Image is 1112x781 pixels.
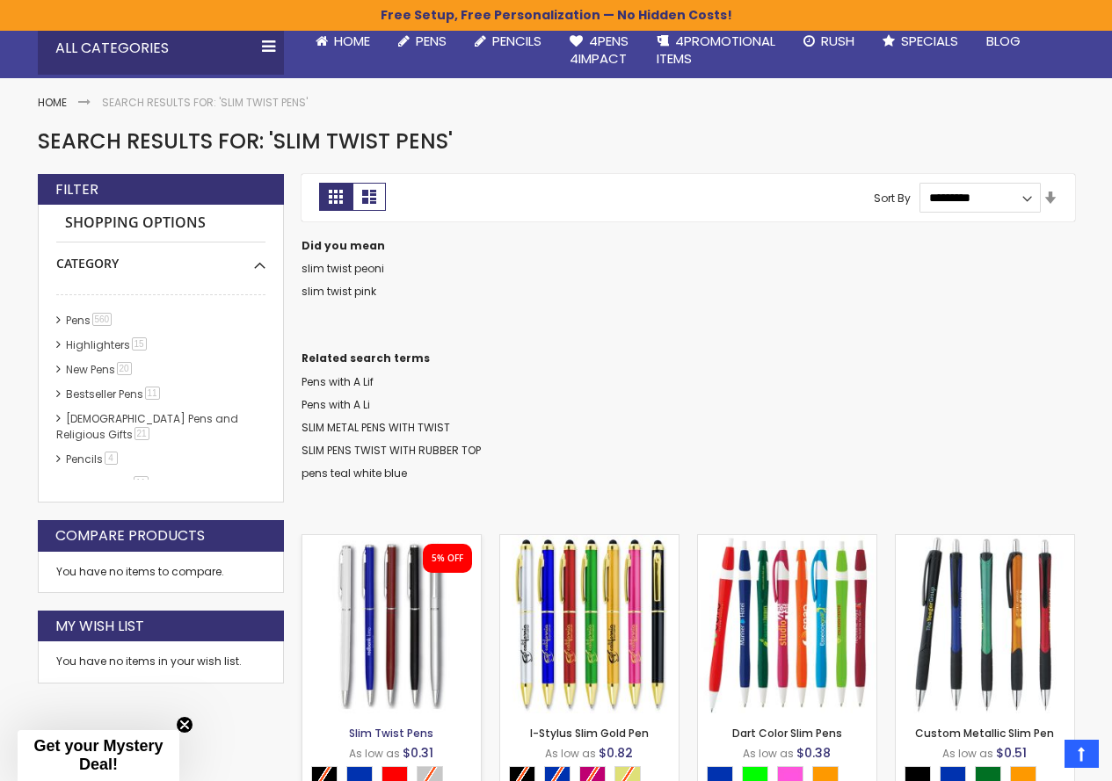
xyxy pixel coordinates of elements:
[62,452,124,466] a: Pencils4
[56,654,265,669] div: You have no items in your wish list.
[62,337,153,352] a: Highlighters15
[56,242,265,272] div: Category
[896,534,1074,549] a: Custom Metallic Slim Pen
[302,22,384,61] a: Home
[915,726,1054,741] a: Custom Metallic Slim Pen
[302,443,481,458] a: SLIM PENS TWIST WITH RUBBER TOP
[789,22,869,61] a: Rush
[302,239,1075,253] dt: Did you mean
[132,337,147,351] span: 15
[38,552,284,593] div: You have no items to compare.
[145,387,160,400] span: 11
[176,716,193,734] button: Close teaser
[302,466,407,481] a: pens teal white blue
[55,526,205,546] strong: Compare Products
[56,411,238,442] a: [DEMOGRAPHIC_DATA] Pens and Religious Gifts21
[334,32,370,50] span: Home
[500,535,679,713] img: I-Stylus Slim Gold Pen
[492,32,541,50] span: Pencils
[33,737,163,773] span: Get your Mystery Deal!
[18,730,179,781] div: Get your Mystery Deal!Close teaser
[556,22,643,79] a: 4Pens4impact
[416,32,447,50] span: Pens
[732,726,842,741] a: Dart Color Slim Pens
[319,183,352,211] strong: Grid
[796,744,831,762] span: $0.38
[302,534,481,549] a: Slim Twist Pens
[643,22,789,79] a: 4PROMOTIONALITEMS
[500,534,679,549] a: I-Stylus Slim Gold Pen
[349,726,433,741] a: Slim Twist Pens
[349,746,400,761] span: As low as
[302,374,374,389] a: Pens with A Lif
[530,726,649,741] a: I-Stylus Slim Gold Pen
[461,22,556,61] a: Pencils
[1065,740,1099,768] a: Top
[134,427,149,440] span: 21
[698,534,876,549] a: Dart Color slim Pens
[302,420,450,435] a: SLIM METAL PENS WITH TWIST
[302,397,370,412] a: Pens with A Li
[302,261,384,276] a: slim twist peoni
[105,452,118,465] span: 4
[55,617,144,636] strong: My Wish List
[302,535,481,713] img: Slim Twist Pens
[384,22,461,61] a: Pens
[896,535,1074,713] img: Custom Metallic Slim Pen
[38,95,67,110] a: Home
[432,553,463,565] div: 5% OFF
[599,744,633,762] span: $0.82
[302,351,1075,365] dt: Related search terms
[942,746,993,761] span: As low as
[55,180,98,199] strong: Filter
[56,205,265,242] strong: Shopping Options
[743,746,794,761] span: As low as
[62,387,166,401] a: Bestseller Pens11
[996,744,1027,762] span: $0.51
[972,22,1035,61] a: Blog
[117,362,132,375] span: 20
[874,190,911,205] label: Sort By
[302,284,376,299] a: slim twist pink
[38,127,453,155] span: Search results for: 'Slim Twist Pens'
[62,362,138,377] a: New Pens20
[62,313,119,328] a: Pens560
[92,313,113,326] span: 560
[545,746,596,761] span: As low as
[62,476,155,491] a: hp-featured11
[38,22,284,75] div: All Categories
[901,32,958,50] span: Specials
[570,32,629,68] span: 4Pens 4impact
[986,32,1021,50] span: Blog
[869,22,972,61] a: Specials
[657,32,775,68] span: 4PROMOTIONAL ITEMS
[698,535,876,713] img: Dart Color slim Pens
[134,476,149,489] span: 11
[821,32,854,50] span: Rush
[102,95,308,110] strong: Search results for: 'Slim Twist Pens'
[403,744,433,762] span: $0.31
